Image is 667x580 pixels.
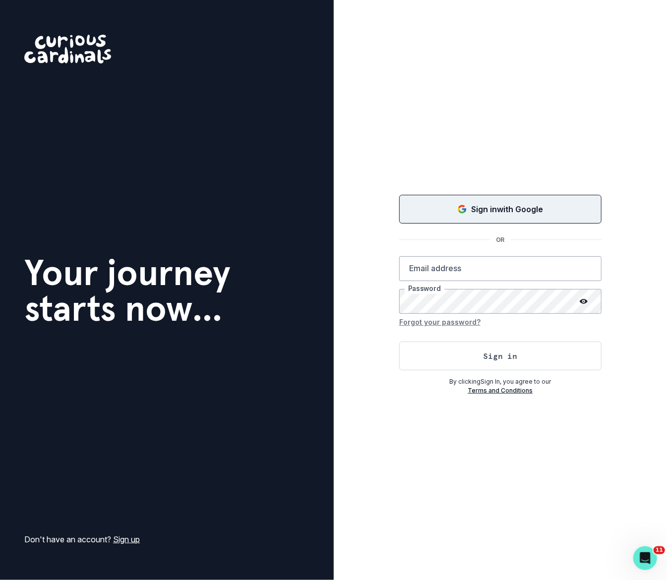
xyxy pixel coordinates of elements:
[399,377,602,386] p: By clicking Sign In , you agree to our
[399,195,602,224] button: Sign in with Google (GSuite)
[490,235,511,244] p: OR
[471,203,543,215] p: Sign in with Google
[24,35,111,63] img: Curious Cardinals Logo
[654,546,665,554] span: 11
[24,533,140,545] p: Don't have an account?
[633,546,657,570] iframe: Intercom live chat
[24,255,231,326] h1: Your journey starts now...
[468,387,533,394] a: Terms and Conditions
[399,314,481,330] button: Forgot your password?
[399,342,602,370] button: Sign in
[113,534,140,544] a: Sign up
